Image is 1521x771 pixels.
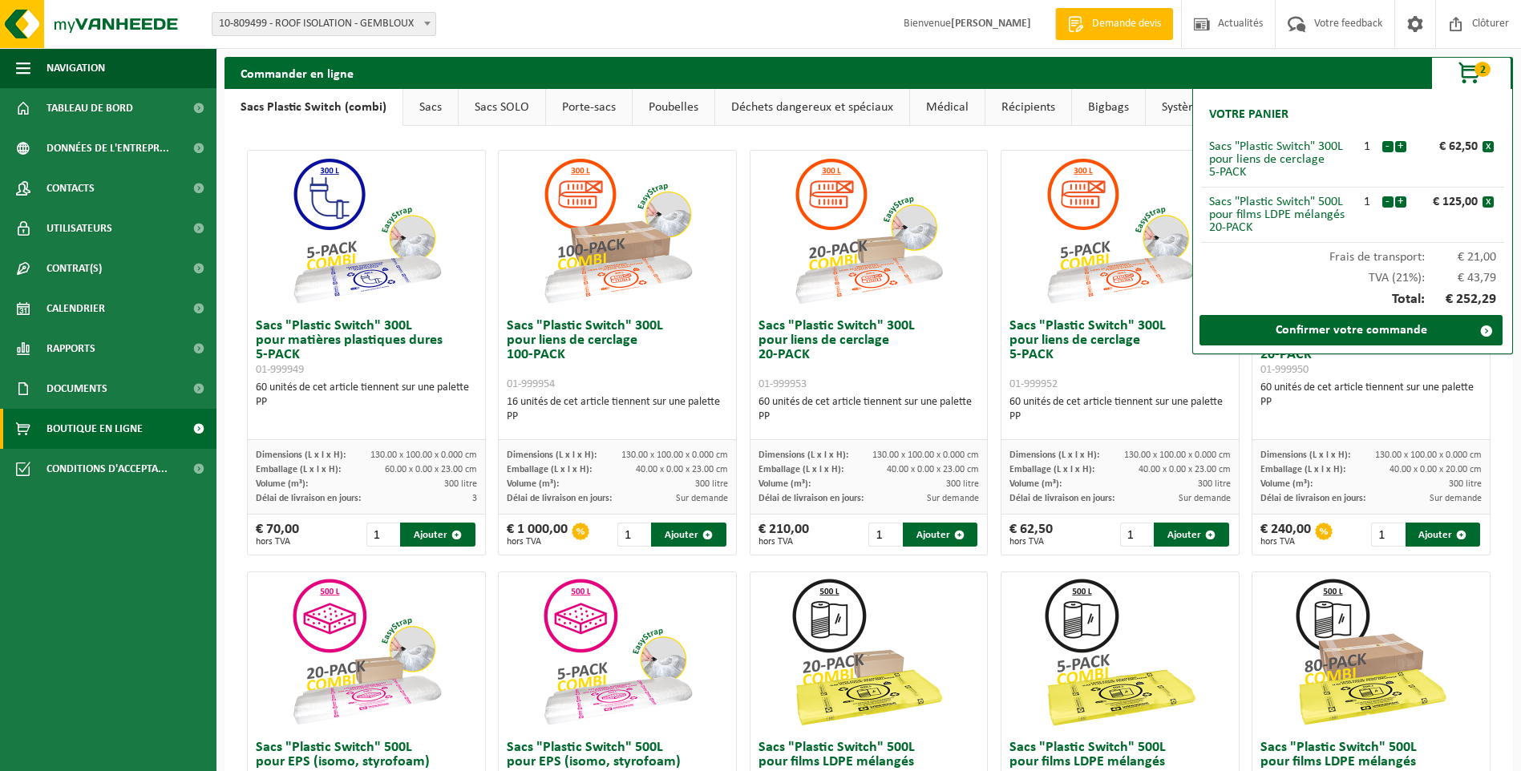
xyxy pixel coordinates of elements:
span: 60.00 x 0.00 x 23.00 cm [385,465,477,474]
img: 01-999949 [286,151,447,311]
span: 300 litre [1449,479,1482,489]
span: Tableau de bord [47,88,133,128]
button: x [1483,141,1494,152]
span: Volume (m³): [1260,479,1313,489]
span: Dimensions (L x l x H): [758,450,848,460]
span: Délai de livraison en jours: [1260,494,1365,503]
div: 60 unités de cet article tiennent sur une palette [1009,395,1231,424]
h3: Sacs "Plastic Switch" 300L pour liens de cerclage 20-PACK [758,319,980,391]
img: 01-999963 [1040,572,1200,733]
span: € 43,79 [1425,272,1497,285]
div: TVA (21%): [1201,264,1504,285]
span: 300 litre [1198,479,1231,489]
span: 130.00 x 100.00 x 0.000 cm [1375,450,1482,460]
button: - [1382,196,1394,208]
span: 01-999950 [1260,364,1309,376]
span: Emballage (L x l x H): [1260,465,1345,474]
h2: Commander en ligne [225,57,370,88]
div: PP [1009,410,1231,424]
span: 300 litre [946,479,979,489]
div: € 62,50 [1410,140,1483,153]
img: 01-999968 [1291,572,1451,733]
button: Ajouter [400,523,475,547]
span: Calendrier [47,289,105,329]
span: 40.00 x 0.00 x 23.00 cm [636,465,728,474]
span: Délai de livraison en jours: [256,494,361,503]
div: € 125,00 [1410,196,1483,208]
div: Sacs "Plastic Switch" 500L pour films LDPE mélangés 20-PACK [1209,196,1353,234]
a: Bigbags [1072,89,1145,126]
a: Systèmes auto-basculants [1146,89,1311,126]
a: Sacs Plastic Switch (combi) [225,89,402,126]
span: Volume (m³): [1009,479,1062,489]
div: € 240,00 [1260,523,1311,547]
span: 40.00 x 0.00 x 20.00 cm [1390,465,1482,474]
span: 10-809499 - ROOF ISOLATION - GEMBLOUX [212,13,435,35]
span: 300 litre [444,479,477,489]
span: Contrat(s) [47,248,102,289]
span: Sur demande [1179,494,1231,503]
span: 2 [1474,62,1491,77]
div: 1 [1353,196,1381,208]
span: € 21,00 [1425,251,1497,264]
a: Confirmer votre commande [1199,315,1503,345]
span: 01-999953 [758,378,807,390]
span: Navigation [47,48,105,88]
div: PP [1260,395,1482,410]
span: Emballage (L x l x H): [758,465,843,474]
div: 16 unités de cet article tiennent sur une palette [507,395,728,424]
span: Délai de livraison en jours: [1009,494,1114,503]
div: € 62,50 [1009,523,1053,547]
div: 60 unités de cet article tiennent sur une palette [1260,381,1482,410]
span: Volume (m³): [507,479,559,489]
span: Dimensions (L x l x H): [1260,450,1350,460]
span: Sur demande [676,494,728,503]
span: 01-999952 [1009,378,1058,390]
span: 40.00 x 0.00 x 23.00 cm [887,465,979,474]
span: Dimensions (L x l x H): [1009,450,1099,460]
button: 2 [1431,57,1511,89]
span: 01-999954 [507,378,555,390]
span: 01-999949 [256,364,304,376]
span: 300 litre [695,479,728,489]
h3: Sacs "Plastic Switch" 300L pour liens de cerclage 5-PACK [1009,319,1231,391]
a: Déchets dangereux et spéciaux [715,89,909,126]
span: hors TVA [1260,537,1311,547]
span: Dimensions (L x l x H): [256,450,346,460]
div: Frais de transport: [1201,243,1504,264]
span: Emballage (L x l x H): [507,465,592,474]
div: 60 unités de cet article tiennent sur une palette [758,395,980,424]
div: 60 unités de cet article tiennent sur une palette [256,381,477,410]
span: Documents [47,369,107,409]
span: Rapports [47,329,95,369]
div: PP [758,410,980,424]
span: 130.00 x 100.00 x 0.000 cm [872,450,979,460]
span: 10-809499 - ROOF ISOLATION - GEMBLOUX [212,12,436,36]
div: Total: [1201,285,1504,315]
img: 01-999955 [537,572,698,733]
a: Sacs [403,89,458,126]
input: 1 [1371,523,1403,547]
a: Demande devis [1055,8,1173,40]
input: 1 [1120,523,1152,547]
button: + [1395,196,1406,208]
div: € 1 000,00 [507,523,568,547]
span: hors TVA [758,537,809,547]
span: € 252,29 [1425,293,1497,307]
img: 01-999952 [1040,151,1200,311]
button: - [1382,141,1394,152]
span: Volume (m³): [758,479,811,489]
span: Volume (m³): [256,479,308,489]
img: 01-999954 [537,151,698,311]
img: 01-999964 [788,572,949,733]
span: 40.00 x 0.00 x 23.00 cm [1139,465,1231,474]
a: Porte-sacs [546,89,632,126]
button: x [1483,196,1494,208]
span: Dimensions (L x l x H): [507,450,597,460]
button: Ajouter [903,523,977,547]
div: Sacs "Plastic Switch" 300L pour liens de cerclage 5-PACK [1209,140,1353,179]
button: Ajouter [651,523,726,547]
div: 1 [1353,140,1381,153]
a: Sacs SOLO [459,89,545,126]
h3: Sacs "Plastic Switch" 300L pour liens de cerclage 100-PACK [507,319,728,391]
